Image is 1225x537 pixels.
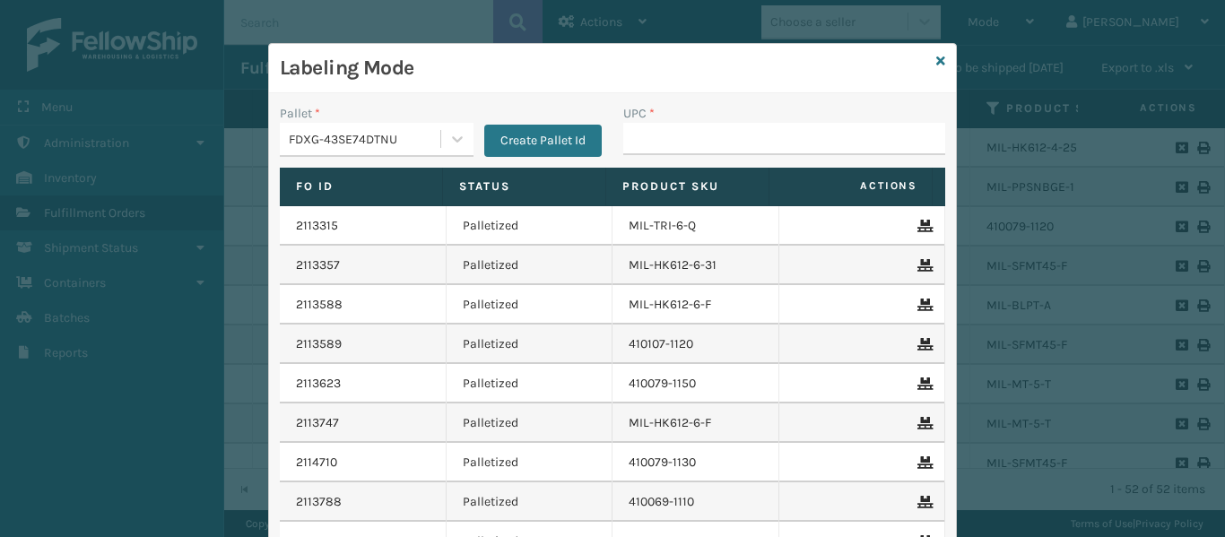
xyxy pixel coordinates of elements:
[296,375,341,393] a: 2113623
[459,178,589,195] label: Status
[612,285,779,325] td: MIL-HK612-6-F
[612,206,779,246] td: MIL-TRI-6-Q
[917,417,928,429] i: Remove From Pallet
[447,364,613,403] td: Palletized
[612,325,779,364] td: 410107-1120
[296,335,342,353] a: 2113589
[447,403,613,443] td: Palletized
[917,259,928,272] i: Remove From Pallet
[623,104,655,123] label: UPC
[917,377,928,390] i: Remove From Pallet
[447,443,613,482] td: Palletized
[447,285,613,325] td: Palletized
[917,338,928,351] i: Remove From Pallet
[775,171,928,201] span: Actions
[289,130,442,149] div: FDXG-43SE74DTNU
[280,104,320,123] label: Pallet
[280,55,929,82] h3: Labeling Mode
[612,443,779,482] td: 410079-1130
[447,325,613,364] td: Palletized
[296,178,426,195] label: Fo Id
[917,496,928,508] i: Remove From Pallet
[447,206,613,246] td: Palletized
[296,493,342,511] a: 2113788
[447,246,613,285] td: Palletized
[917,456,928,469] i: Remove From Pallet
[296,296,343,314] a: 2113588
[917,299,928,311] i: Remove From Pallet
[296,217,338,235] a: 2113315
[612,364,779,403] td: 410079-1150
[484,125,602,157] button: Create Pallet Id
[917,220,928,232] i: Remove From Pallet
[296,414,339,432] a: 2113747
[296,454,337,472] a: 2114710
[622,178,752,195] label: Product SKU
[612,403,779,443] td: MIL-HK612-6-F
[296,256,340,274] a: 2113357
[612,482,779,522] td: 410069-1110
[612,246,779,285] td: MIL-HK612-6-31
[447,482,613,522] td: Palletized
